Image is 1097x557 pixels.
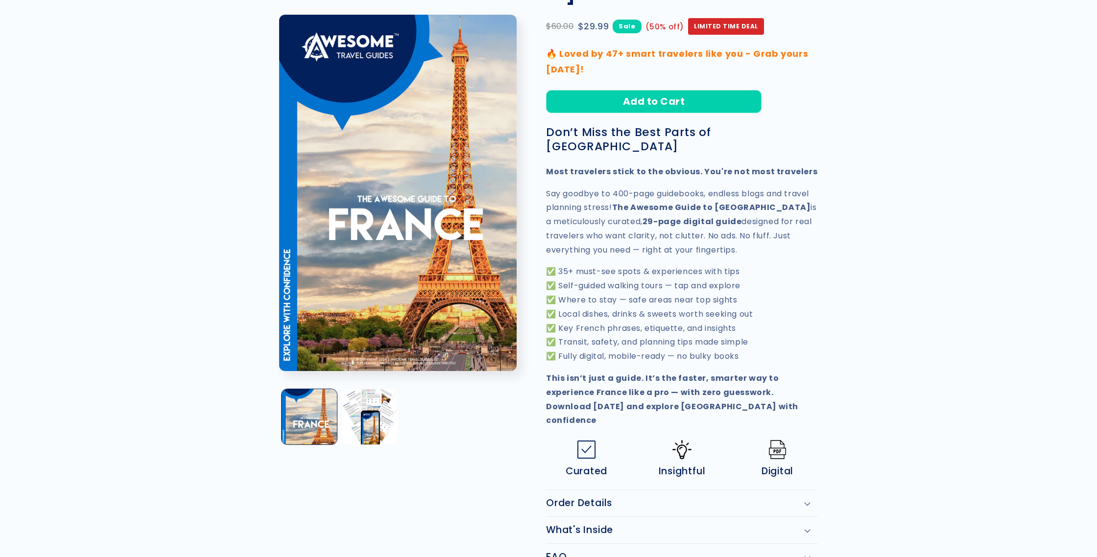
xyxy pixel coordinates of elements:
[762,465,793,477] span: Digital
[546,46,818,78] p: 🔥 Loved by 47+ smart travelers like you - Grab yours [DATE]!
[546,497,612,509] h2: Order Details
[279,15,522,447] media-gallery: Gallery Viewer
[659,465,706,477] span: Insightful
[546,20,574,34] span: $60.00
[282,389,337,444] button: Load image 1 in gallery view
[578,19,609,34] span: $29.99
[566,465,607,477] span: Curated
[688,18,764,35] span: Limited Time Deal
[546,524,613,536] h2: What's Inside
[645,20,684,33] span: (50% off)
[643,216,742,227] strong: 29-page digital guide
[342,389,397,444] button: Load image 2 in gallery view
[546,372,798,426] strong: This isn’t just a guide. It’s the faster, smarter way to experience France like a pro — with zero...
[546,90,762,113] button: Add to Cart
[612,202,811,213] strong: The Awesome Guide to [GEOGRAPHIC_DATA]
[546,125,818,154] h3: Don’t Miss the Best Parts of [GEOGRAPHIC_DATA]
[546,265,818,364] p: ✅ 35+ must-see spots & experiences with tips ✅ Self-guided walking tours — tap and explore ✅ Wher...
[768,440,787,459] img: Pdf.png
[546,517,818,543] summary: What's Inside
[546,490,818,516] summary: Order Details
[546,187,818,257] p: Say goodbye to 400-page guidebooks, endless blogs and travel planning stress! is a meticulously c...
[613,20,641,33] span: Sale
[546,166,817,177] strong: Most travelers stick to the obvious. You're not most travelers
[672,440,692,459] img: Idea-icon.png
